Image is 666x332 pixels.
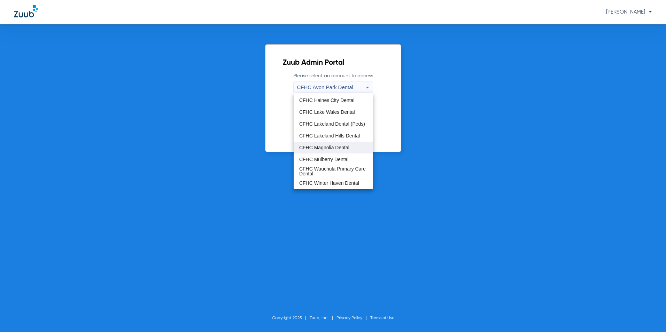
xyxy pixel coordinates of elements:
[299,133,360,138] span: CFHC Lakeland Hills Dental
[299,145,349,150] span: CFHC Magnolia Dental
[299,166,367,176] span: CFHC Wauchula Primary Care Dental
[299,181,359,185] span: CFHC Winter Haven Dental
[299,110,355,114] span: CFHC Lake Wales Dental
[299,121,365,126] span: CFHC Lakeland Dental (Peds)
[299,98,355,103] span: CFHC Haines City Dental
[299,157,349,162] span: CFHC Mulberry Dental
